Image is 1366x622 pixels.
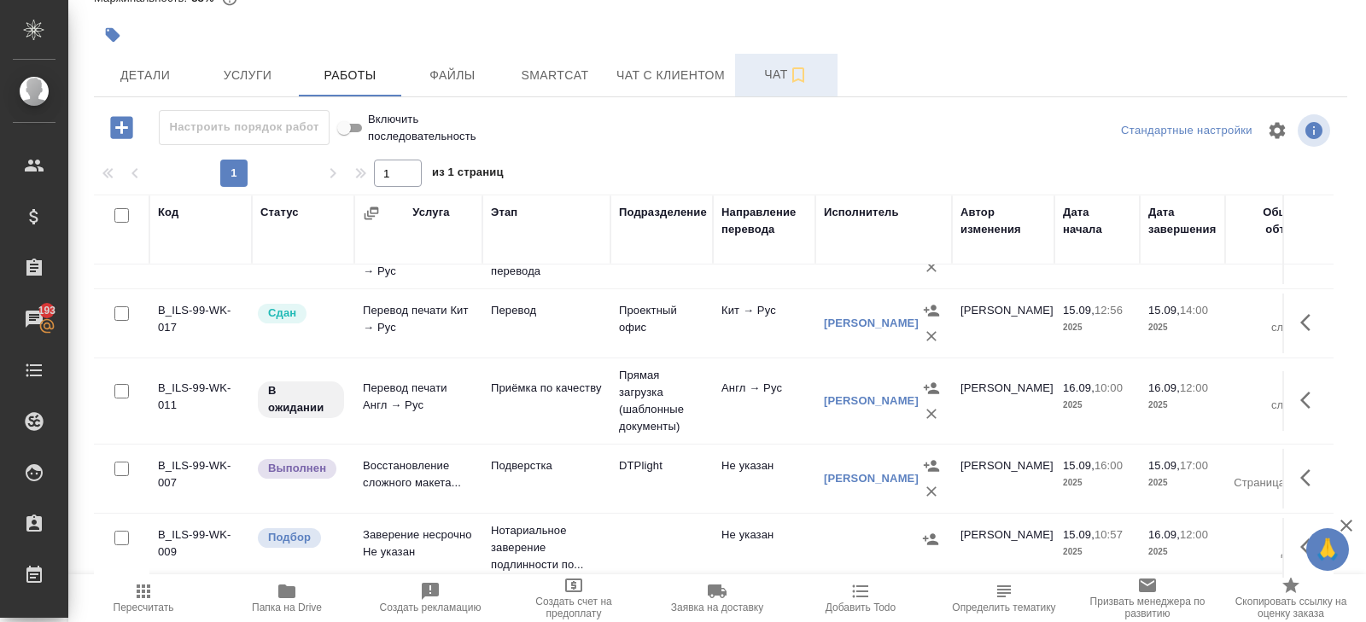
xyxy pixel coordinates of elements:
[1063,381,1095,394] p: 16.09,
[919,401,944,427] button: Удалить
[1234,526,1302,544] p: 0
[1148,528,1180,541] p: 16.09,
[713,294,815,353] td: Кит → Рус
[72,574,215,622] button: Пересчитать
[268,529,311,546] p: Подбор
[1148,459,1180,472] p: 15.09,
[1313,532,1342,567] span: 🙏
[502,574,645,622] button: Создать счет на предоплату
[268,382,334,416] p: В ожидании
[1095,381,1123,394] p: 10:00
[4,298,64,340] a: 193
[919,298,944,323] button: Назначить
[491,457,602,474] p: Подверстка
[1148,319,1217,336] p: 2025
[1234,319,1302,336] p: слово
[1234,457,1302,474] p: 2
[354,294,482,353] td: Перевод печати Кит → Рус
[1234,302,1302,319] p: 50
[1063,544,1131,561] p: 2025
[610,294,713,353] td: Проектный офис
[1298,114,1334,147] span: Посмотреть информацию
[932,574,1076,622] button: Определить тематику
[252,602,322,613] span: Папка на Drive
[713,371,815,431] td: Англ → Рус
[98,110,145,145] button: Добавить работу
[1063,319,1131,336] p: 2025
[412,204,449,221] div: Услуга
[354,449,482,509] td: Восстановление сложного макета...
[671,602,763,613] span: Заявка на доставку
[256,302,346,325] div: Менеджер проверил работу исполнителя, передает ее на следующий этап
[824,472,919,485] a: [PERSON_NAME]
[713,449,815,509] td: Не указан
[1148,204,1217,238] div: Дата завершения
[1234,474,1302,491] p: Страница А4
[1086,596,1209,619] span: Призвать менеджера по развитию
[380,602,482,613] span: Создать рекламацию
[1063,204,1131,238] div: Дата начала
[363,205,380,222] button: Сгруппировать
[256,457,346,480] div: Исполнитель завершил работу
[952,371,1054,431] td: [PERSON_NAME]
[919,479,944,504] button: Удалить
[256,526,346,549] div: Можно подбирать исполнителей
[721,204,807,238] div: Направление перевода
[619,204,707,221] div: Подразделение
[826,602,896,613] span: Добавить Todo
[1148,397,1217,414] p: 2025
[207,65,289,86] span: Услуги
[952,294,1054,353] td: [PERSON_NAME]
[309,65,391,86] span: Работы
[1180,304,1208,317] p: 14:00
[952,518,1054,578] td: [PERSON_NAME]
[610,358,713,444] td: Прямая загрузка (шаблонные документы)
[158,204,178,221] div: Код
[1063,474,1131,491] p: 2025
[1063,397,1131,414] p: 2025
[94,16,131,54] button: Добавить тэг
[1095,459,1123,472] p: 16:00
[412,65,493,86] span: Файлы
[919,323,944,349] button: Удалить
[149,294,252,353] td: B_ILS-99-WK-017
[645,574,789,622] button: Заявка на доставку
[824,394,919,407] a: [PERSON_NAME]
[28,302,67,319] span: 193
[354,371,482,431] td: Перевод печати Англ → Рус
[1095,304,1123,317] p: 12:56
[149,449,252,509] td: B_ILS-99-WK-007
[919,254,944,280] button: Удалить
[354,518,482,578] td: Заверение несрочно Не указан
[918,526,943,552] button: Назначить
[256,380,346,420] div: Исполнитель назначен, приступать к работе пока рано
[268,305,296,322] p: Сдан
[960,204,1046,238] div: Автор изменения
[824,204,899,221] div: Исполнитель
[1290,380,1331,421] button: Здесь прячутся важные кнопки
[1148,474,1217,491] p: 2025
[149,518,252,578] td: B_ILS-99-WK-009
[788,65,809,85] svg: Подписаться
[1257,110,1298,151] span: Настроить таблицу
[713,518,815,578] td: Не указан
[514,65,596,86] span: Smartcat
[1234,204,1302,238] div: Общий объем
[919,375,944,401] button: Назначить
[1234,397,1302,414] p: слово
[1290,302,1331,343] button: Здесь прячутся важные кнопки
[919,453,944,479] button: Назначить
[491,380,602,397] p: Приёмка по качеству
[104,65,186,86] span: Детали
[1180,528,1208,541] p: 12:00
[1180,381,1208,394] p: 12:00
[491,302,602,319] p: Перевод
[491,204,517,221] div: Этап
[149,371,252,431] td: B_ILS-99-WK-011
[114,602,174,613] span: Пересчитать
[260,204,299,221] div: Статус
[1148,304,1180,317] p: 15.09,
[491,522,602,573] p: Нотариальное заверение подлинности по...
[616,65,725,86] span: Чат с клиентом
[824,317,919,329] a: [PERSON_NAME]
